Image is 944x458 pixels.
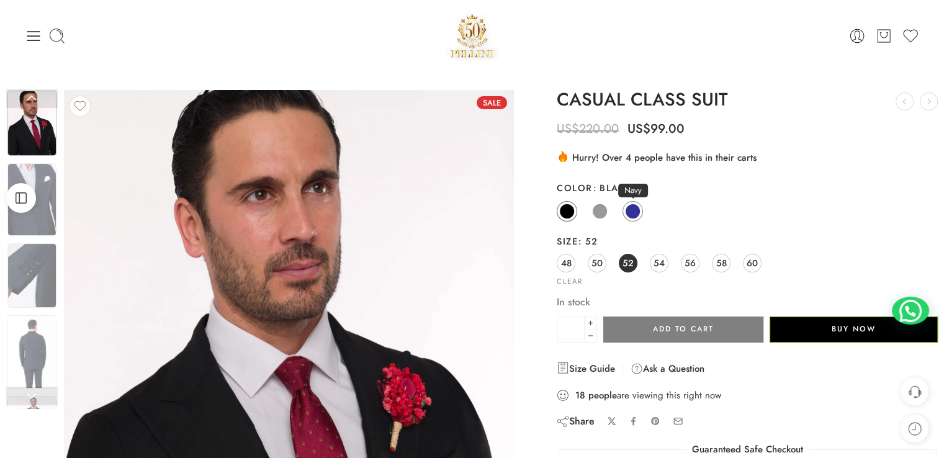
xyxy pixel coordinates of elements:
a: Ask a Question [631,361,704,376]
p: In stock [557,294,938,310]
a: 60 [743,254,762,272]
a: Login / Register [848,27,866,45]
span: 56 [685,254,696,271]
img: Pellini [446,9,499,62]
a: 52 [619,254,637,272]
input: Product quantity [557,317,585,343]
img: co-nb8-scaled-1.webp [7,243,56,308]
strong: 18 [575,389,585,402]
img: co-nb8-scaled-1.webp [7,163,56,236]
a: Navy [623,201,643,222]
span: Sale [477,96,507,109]
a: 58 [712,254,730,272]
span: 60 [747,254,758,271]
div: are viewing this right now [557,388,938,402]
a: Cart [875,27,892,45]
h1: CASUAL CLASS SUIT [557,90,938,110]
span: 50 [591,254,603,271]
div: Hurry! Over 4 people have this in their carts [557,150,938,164]
a: Wishlist [902,27,919,45]
a: Clear options [557,278,583,285]
bdi: 99.00 [627,120,685,138]
a: 50 [588,254,606,272]
a: 54 [650,254,668,272]
a: Share on X [607,416,616,426]
button: Add to cart [603,317,763,343]
button: Buy Now [770,317,938,343]
span: Navy [618,184,648,197]
label: Size [557,235,938,248]
span: 54 [654,254,665,271]
a: Size Guide [557,361,615,376]
a: 56 [681,254,699,272]
label: Color [557,182,938,194]
span: 52 [578,235,598,248]
a: 48 [557,254,575,272]
span: 48 [561,254,572,271]
a: Pellini - [446,9,499,62]
span: 52 [623,254,634,271]
img: co-nb8-scaled-1.webp [7,315,56,388]
bdi: 220.00 [557,120,619,138]
span: US$ [557,120,579,138]
img: co-nb8-scaled-1.webp [7,91,56,156]
a: Email to your friends [673,416,683,426]
div: Share [557,415,595,428]
span: 58 [716,254,727,271]
strong: people [588,389,617,402]
span: Black [593,181,632,194]
span: US$ [627,120,650,138]
legend: Guaranteed Safe Checkout [686,443,809,456]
